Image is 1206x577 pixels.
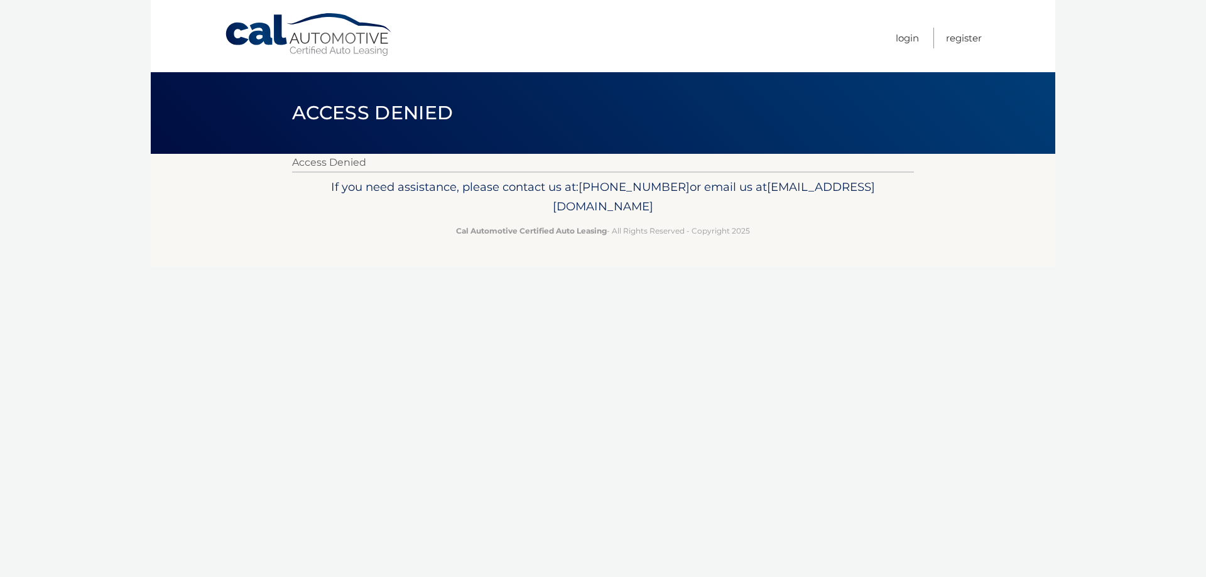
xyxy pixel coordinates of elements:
p: - All Rights Reserved - Copyright 2025 [300,224,906,237]
p: If you need assistance, please contact us at: or email us at [300,177,906,217]
p: Access Denied [292,154,914,171]
span: [PHONE_NUMBER] [579,180,690,194]
strong: Cal Automotive Certified Auto Leasing [456,226,607,235]
a: Register [946,28,982,48]
a: Login [896,28,919,48]
a: Cal Automotive [224,13,394,57]
span: Access Denied [292,101,453,124]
